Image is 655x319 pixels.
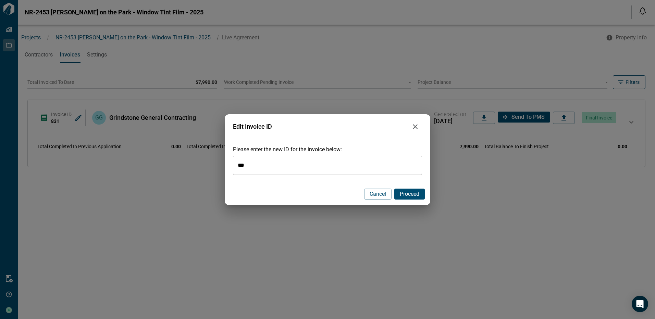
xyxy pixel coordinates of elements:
[632,296,648,312] div: Open Intercom Messenger
[364,189,392,200] button: Cancel
[233,146,342,153] span: Please enter the new ID for the invoice below:
[370,191,386,197] span: Cancel
[233,123,408,130] span: Edit Invoice ID
[394,189,425,200] button: Proceed
[400,191,419,197] span: Proceed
